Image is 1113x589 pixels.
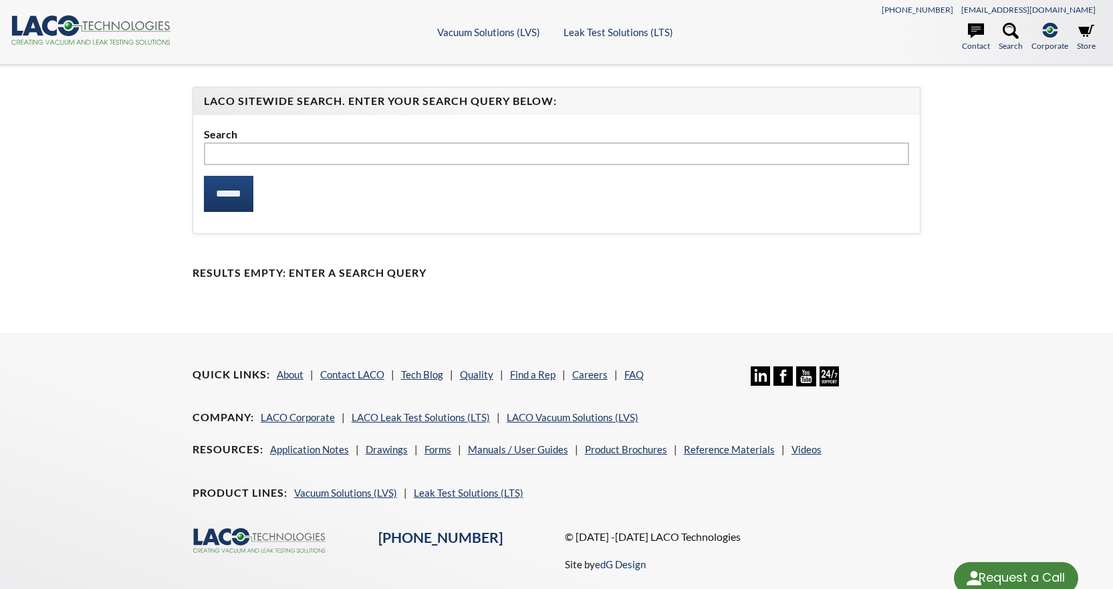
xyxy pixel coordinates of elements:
[999,23,1023,52] a: Search
[595,558,646,570] a: edG Design
[962,23,990,52] a: Contact
[791,443,822,455] a: Videos
[320,368,384,380] a: Contact LACO
[1077,23,1096,52] a: Store
[585,443,667,455] a: Product Brochures
[193,410,254,425] h4: Company
[510,368,555,380] a: Find a Rep
[366,443,408,455] a: Drawings
[460,368,493,380] a: Quality
[261,411,335,423] a: LACO Corporate
[401,368,443,380] a: Tech Blog
[193,266,921,280] h4: Results Empty: Enter a Search Query
[414,487,523,499] a: Leak Test Solutions (LTS)
[820,376,839,388] a: 24/7 Support
[961,5,1096,15] a: [EMAIL_ADDRESS][DOMAIN_NAME]
[424,443,451,455] a: Forms
[468,443,568,455] a: Manuals / User Guides
[277,368,303,380] a: About
[204,94,910,108] h4: LACO Sitewide Search. Enter your Search Query Below:
[270,443,349,455] a: Application Notes
[882,5,953,15] a: [PHONE_NUMBER]
[437,26,540,38] a: Vacuum Solutions (LVS)
[1031,39,1068,52] span: Corporate
[624,368,644,380] a: FAQ
[820,366,839,386] img: 24/7 Support Icon
[378,529,503,546] a: [PHONE_NUMBER]
[352,411,490,423] a: LACO Leak Test Solutions (LTS)
[193,486,287,500] h4: Product Lines
[193,443,263,457] h4: Resources
[565,556,646,572] p: Site by
[507,411,638,423] a: LACO Vacuum Solutions (LVS)
[564,26,673,38] a: Leak Test Solutions (LTS)
[294,487,397,499] a: Vacuum Solutions (LVS)
[572,368,608,380] a: Careers
[193,368,270,382] h4: Quick Links
[684,443,775,455] a: Reference Materials
[963,568,985,589] img: round button
[204,126,910,143] label: Search
[565,528,921,546] p: © [DATE] -[DATE] LACO Technologies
